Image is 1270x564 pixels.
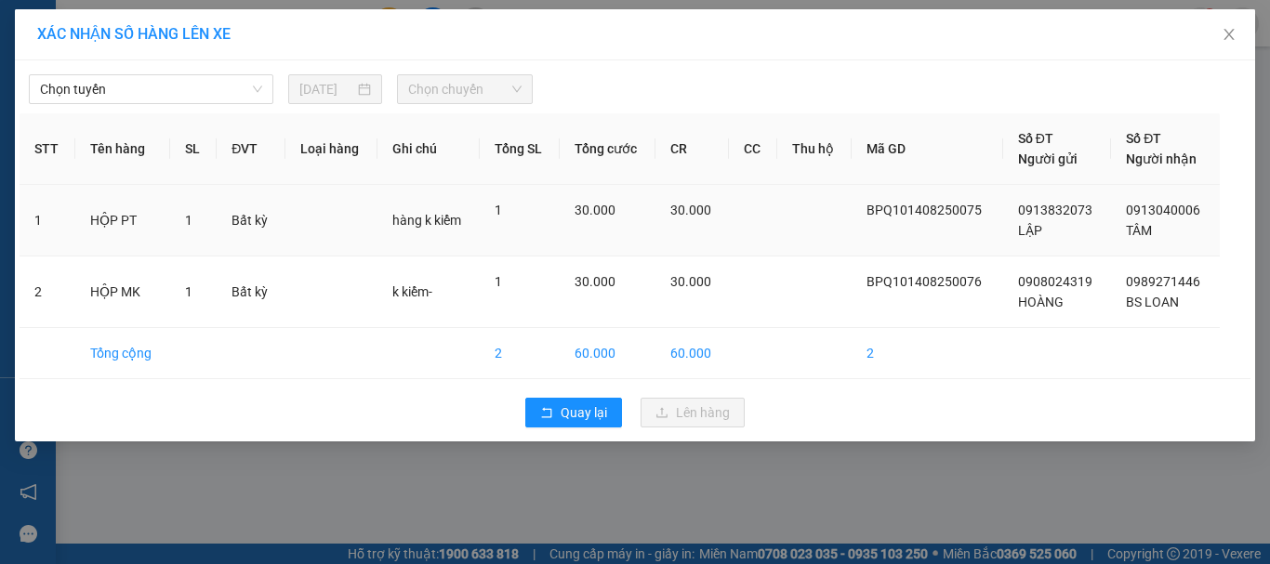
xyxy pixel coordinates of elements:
td: 2 [852,328,1002,379]
span: HOÀNG [1018,295,1064,309]
td: Tổng cộng [75,328,170,379]
th: Loại hàng [285,113,377,185]
th: Tên hàng [75,113,170,185]
th: CC [729,113,777,185]
td: HỘP PT [75,185,170,256]
th: Ghi chú [377,113,480,185]
button: Close [1203,9,1255,61]
input: 14/08/2025 [299,79,353,99]
span: 30.000 [670,274,711,289]
span: close [1222,27,1237,42]
th: Tổng cước [560,113,655,185]
span: Người gửi [1018,151,1078,166]
span: 0908024319 [1018,274,1092,289]
span: 1 [495,203,502,217]
th: SL [170,113,217,185]
th: Mã GD [852,113,1002,185]
span: BPQ101408250075 [867,203,982,217]
span: 0913040006 [1126,203,1200,217]
td: 60.000 [655,328,729,379]
span: Chọn chuyến [408,75,523,103]
th: Thu hộ [777,113,852,185]
th: Tổng SL [480,113,560,185]
span: 30.000 [575,203,615,217]
span: 1 [495,274,502,289]
th: ĐVT [217,113,285,185]
span: Số ĐT [1126,131,1161,146]
td: 2 [480,328,560,379]
span: 30.000 [670,203,711,217]
span: 0989271446 [1126,274,1200,289]
td: 1 [20,185,75,256]
button: rollbackQuay lại [525,398,622,427]
span: 1 [185,284,192,299]
span: rollback [540,406,553,421]
span: 30.000 [575,274,615,289]
td: 2 [20,256,75,328]
span: BS LOAN [1126,295,1179,309]
th: STT [20,113,75,185]
span: Số ĐT [1018,131,1053,146]
span: Chọn tuyến [40,75,262,103]
th: CR [655,113,729,185]
span: LẬP [1018,223,1042,238]
span: 0913832073 [1018,203,1092,217]
span: Quay lại [561,402,607,423]
td: 60.000 [560,328,655,379]
td: HỘP MK [75,256,170,328]
span: k kiểm- [392,284,432,299]
span: hàng k kiểm [392,213,461,228]
td: Bất kỳ [217,185,285,256]
span: Người nhận [1126,151,1197,166]
span: BPQ101408250076 [867,274,982,289]
button: uploadLên hàng [641,398,745,427]
td: Bất kỳ [217,256,285,328]
span: 1 [185,213,192,228]
span: XÁC NHẬN SỐ HÀNG LÊN XE [37,25,231,43]
span: TÂM [1126,223,1152,238]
